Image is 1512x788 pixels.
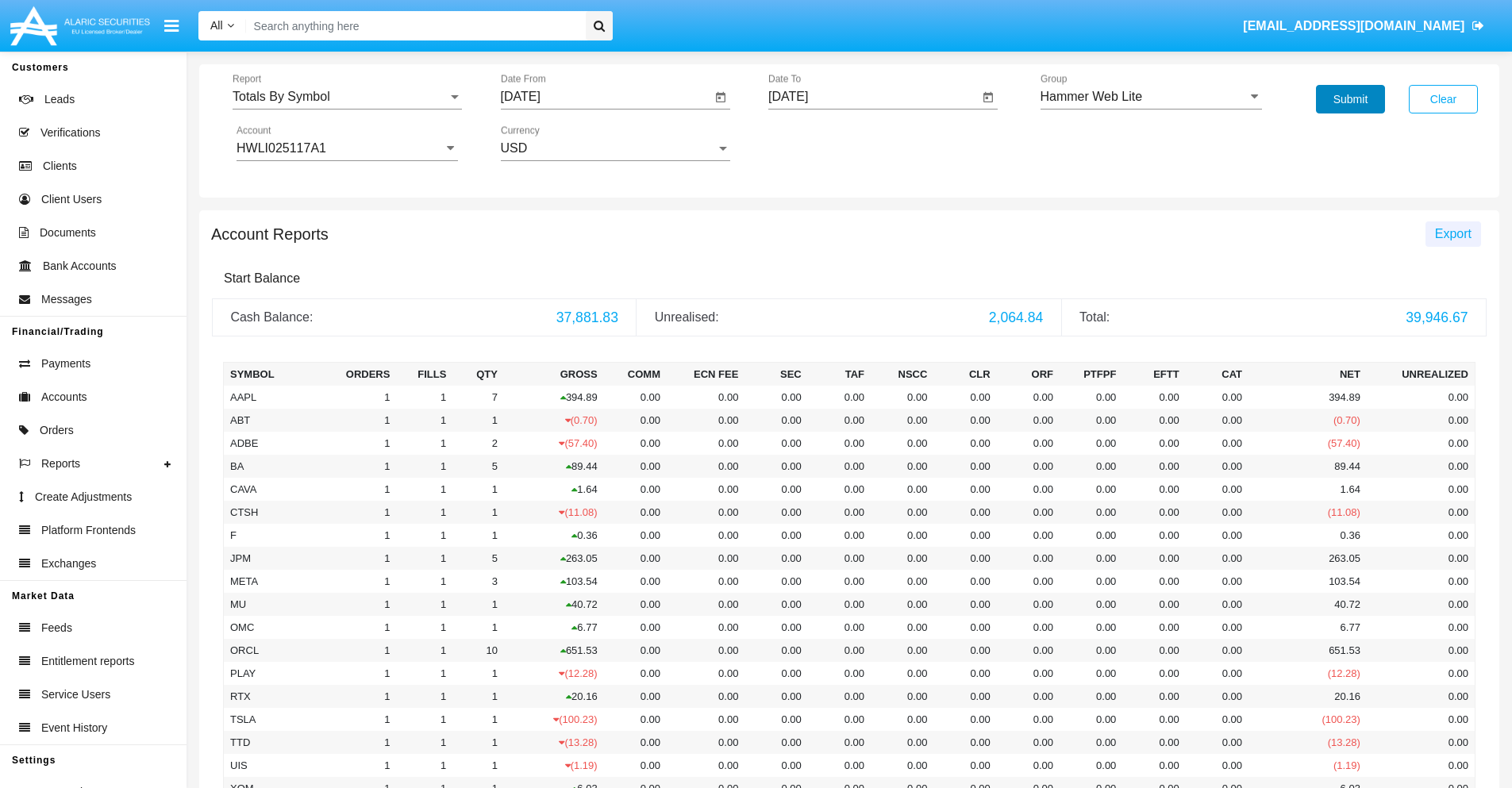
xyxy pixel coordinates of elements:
[230,308,544,327] div: Cash Balance:
[1122,478,1185,501] td: 0.00
[667,362,744,386] th: Ecn Fee
[1186,478,1248,501] td: 0.00
[1122,685,1185,708] td: 0.00
[1316,85,1385,113] button: Submit
[396,593,452,616] td: 1
[997,362,1060,386] th: ORF
[504,501,604,524] td: (11.08)
[224,409,319,432] td: ABT
[452,362,504,386] th: Qty
[319,708,396,731] td: 1
[1060,639,1122,662] td: 0.00
[1409,85,1478,113] button: Clear
[871,501,933,524] td: 0.00
[504,455,604,478] td: 89.44
[604,685,667,708] td: 0.00
[452,478,504,501] td: 1
[997,432,1060,455] td: 0.00
[396,432,452,455] td: 1
[319,362,396,386] th: Orders
[808,409,871,432] td: 0.00
[1248,662,1367,685] td: (12.28)
[224,362,319,386] th: Symbol
[40,225,96,241] span: Documents
[504,362,604,386] th: Gross
[808,685,871,708] td: 0.00
[808,662,871,685] td: 0.00
[1186,386,1248,409] td: 0.00
[604,409,667,432] td: 0.00
[871,362,933,386] th: NSCC
[1060,547,1122,570] td: 0.00
[604,362,667,386] th: Comm
[1122,662,1185,685] td: 0.00
[1248,639,1367,662] td: 651.53
[1060,386,1122,409] td: 0.00
[871,386,933,409] td: 0.00
[396,570,452,593] td: 1
[319,639,396,662] td: 1
[933,478,996,501] td: 0.00
[41,456,80,472] span: Reports
[224,570,319,593] td: META
[452,616,504,639] td: 1
[1367,593,1475,616] td: 0.00
[997,662,1060,685] td: 0.00
[604,616,667,639] td: 0.00
[744,593,807,616] td: 0.00
[43,258,117,275] span: Bank Accounts
[396,386,452,409] td: 1
[504,524,604,547] td: 0.36
[604,593,667,616] td: 0.00
[1248,547,1367,570] td: 263.05
[319,432,396,455] td: 1
[1186,455,1248,478] td: 0.00
[41,653,135,670] span: Entitlement reports
[997,570,1060,593] td: 0.00
[871,432,933,455] td: 0.00
[1060,685,1122,708] td: 0.00
[744,409,807,432] td: 0.00
[319,662,396,685] td: 1
[210,19,223,32] span: All
[396,455,452,478] td: 1
[224,616,319,639] td: OMC
[997,593,1060,616] td: 0.00
[744,478,807,501] td: 0.00
[808,501,871,524] td: 0.00
[667,662,744,685] td: 0.00
[604,547,667,570] td: 0.00
[41,720,107,736] span: Event History
[604,501,667,524] td: 0.00
[808,616,871,639] td: 0.00
[744,455,807,478] td: 0.00
[501,141,528,155] span: USD
[396,362,452,386] th: Fills
[871,409,933,432] td: 0.00
[1248,501,1367,524] td: (11.08)
[452,639,504,662] td: 10
[997,409,1060,432] td: 0.00
[933,386,996,409] td: 0.00
[604,478,667,501] td: 0.00
[246,11,580,40] input: Search
[41,291,92,308] span: Messages
[997,501,1060,524] td: 0.00
[452,409,504,432] td: 1
[871,478,933,501] td: 0.00
[396,524,452,547] td: 1
[1367,455,1475,478] td: 0.00
[989,309,1044,325] span: 2,064.84
[997,547,1060,570] td: 0.00
[556,309,618,325] span: 37,881.83
[1122,409,1185,432] td: 0.00
[396,501,452,524] td: 1
[604,432,667,455] td: 0.00
[319,593,396,616] td: 1
[1367,478,1475,501] td: 0.00
[319,616,396,639] td: 1
[604,639,667,662] td: 0.00
[1122,547,1185,570] td: 0.00
[396,685,452,708] td: 1
[8,2,152,49] img: Logo image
